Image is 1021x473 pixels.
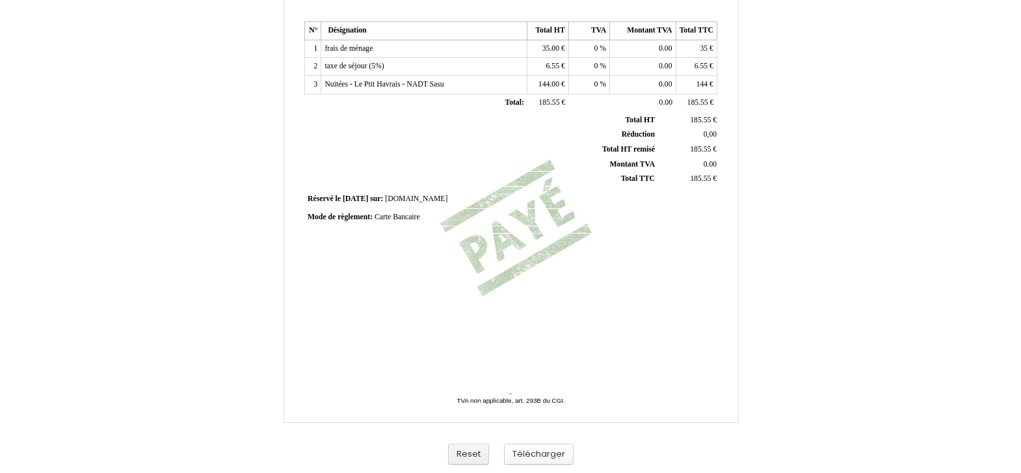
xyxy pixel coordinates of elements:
span: 185.55 [690,174,711,183]
span: - [510,390,512,397]
span: 6.55 [695,62,708,70]
td: € [657,113,719,128]
span: 185.55 [687,98,708,107]
td: 2 [305,58,321,76]
td: € [657,142,719,157]
span: [DOMAIN_NAME] [385,195,447,203]
span: 6.55 [546,62,559,70]
th: TVA [568,22,609,40]
td: % [568,58,609,76]
span: Carte Bancaire [375,213,420,221]
span: sur: [370,195,383,203]
span: Total HT [626,116,655,124]
span: 0.00 [659,80,672,88]
span: 0.00 [659,98,672,107]
span: Total HT remisé [602,145,655,154]
td: € [676,76,717,94]
th: Total TTC [676,22,717,40]
td: 3 [305,76,321,94]
span: TVA non applicable, art. 293B du CGI. [457,397,564,404]
span: 0 [594,62,598,70]
span: Réduction [622,130,655,139]
span: 35 [700,44,708,53]
td: € [527,76,568,94]
span: 185.55 [538,98,559,107]
td: € [676,58,717,76]
span: Montant TVA [610,160,655,169]
span: Nuitées - Le Ptit Havrais - NADT Sasu [325,80,444,88]
span: frais de ménage [325,44,373,53]
span: 0 [594,80,598,88]
span: Total: [505,98,524,107]
span: Réservé le [308,195,341,203]
span: 185.55 [690,145,711,154]
span: 35.00 [542,44,559,53]
td: € [527,40,568,58]
td: € [676,40,717,58]
td: € [527,58,568,76]
span: 144 [696,80,708,88]
span: 185.55 [690,116,711,124]
span: 144.00 [538,80,559,88]
span: 0.00 [659,44,672,53]
span: Total TTC [621,174,655,183]
span: 0 [594,44,598,53]
th: Total HT [527,22,568,40]
span: taxe de séjour (5%) [325,62,384,70]
span: 0,00 [704,130,717,139]
th: N° [305,22,321,40]
td: € [676,94,717,112]
span: 0.00 [704,160,717,169]
th: Désignation [321,22,527,40]
span: [DATE] [343,195,368,203]
td: € [657,172,719,187]
td: % [568,76,609,94]
td: € [527,94,568,112]
td: 1 [305,40,321,58]
th: Montant TVA [610,22,676,40]
button: Télécharger [504,444,574,465]
span: 0.00 [659,62,672,70]
td: % [568,40,609,58]
span: Mode de règlement: [308,213,373,221]
button: Reset [448,444,489,465]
